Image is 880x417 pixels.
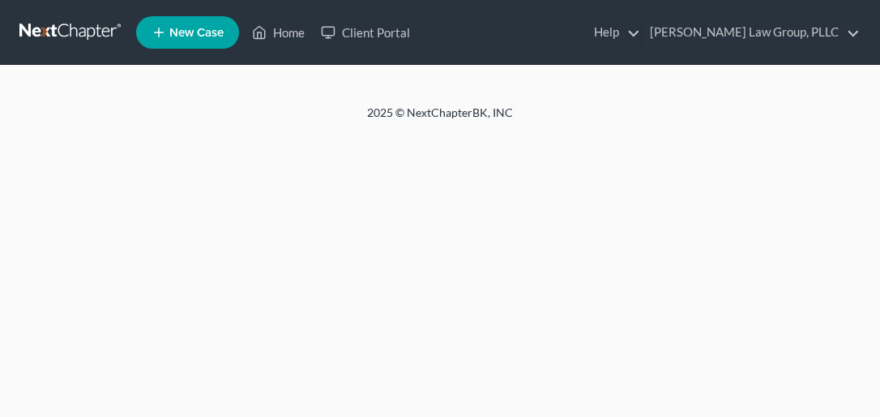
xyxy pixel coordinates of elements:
[642,18,860,47] a: [PERSON_NAME] Law Group, PLLC
[136,16,239,49] new-legal-case-button: New Case
[313,18,418,47] a: Client Portal
[586,18,640,47] a: Help
[244,18,313,47] a: Home
[51,105,829,134] div: 2025 © NextChapterBK, INC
